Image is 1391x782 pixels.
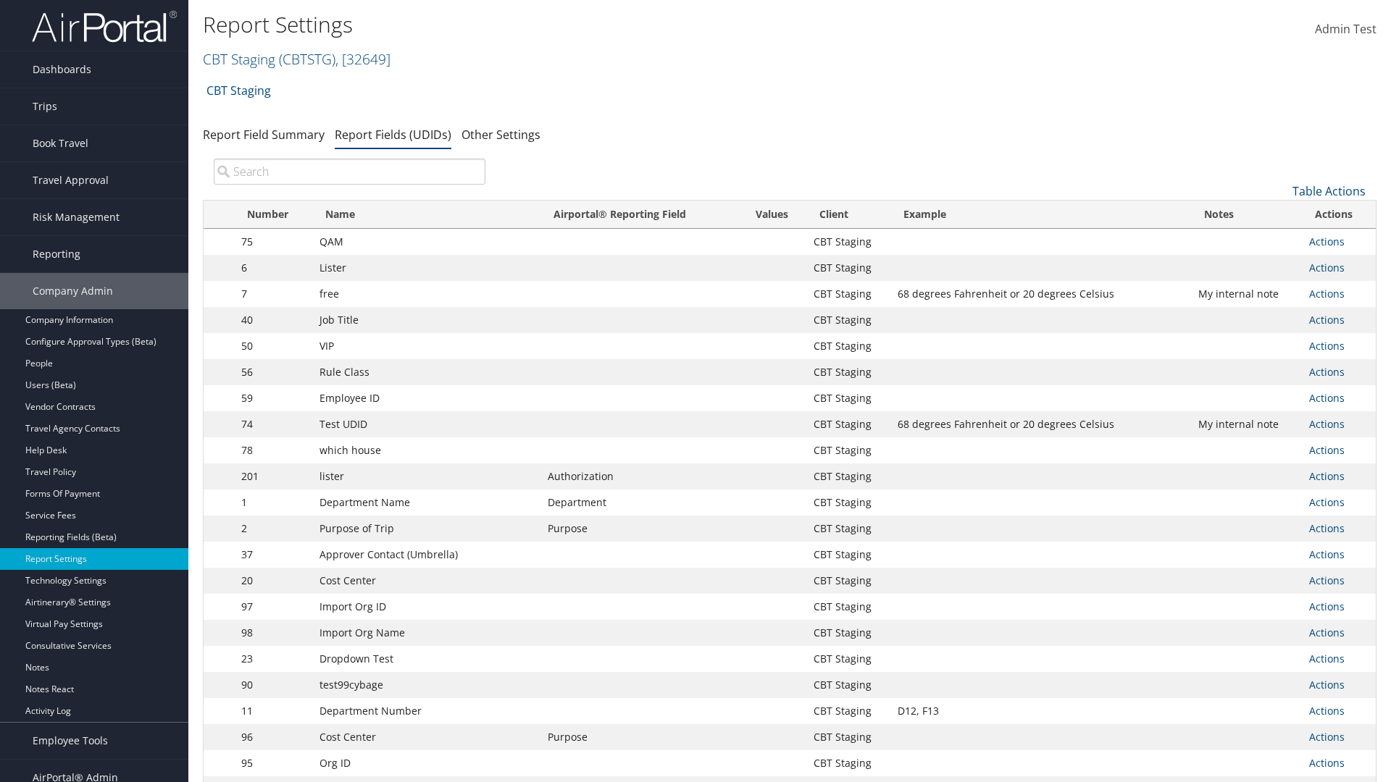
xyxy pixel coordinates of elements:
[214,159,485,185] input: Search
[1309,443,1345,457] a: Actions
[806,516,890,542] td: CBT Staging
[32,9,177,43] img: airportal-logo.png
[1309,261,1345,274] a: Actions
[806,229,890,255] td: CBT Staging
[312,229,540,255] td: QAM
[312,385,540,411] td: Employee ID
[1309,235,1345,248] a: Actions
[540,463,738,489] td: Authorization
[234,698,312,724] td: 11
[540,201,738,229] th: Airportal&reg; Reporting Field
[312,516,540,542] td: Purpose of Trip
[312,672,540,698] td: test99cybage
[1309,469,1345,483] a: Actions
[234,333,312,359] td: 50
[890,281,1191,307] td: 68 degrees Fahrenheit or 20 degrees Celsius
[806,333,890,359] td: CBT Staging
[540,516,738,542] td: Purpose
[234,542,312,568] td: 37
[234,307,312,333] td: 40
[234,594,312,620] td: 97
[1309,626,1345,639] a: Actions
[1309,339,1345,353] a: Actions
[1309,547,1345,561] a: Actions
[1309,678,1345,691] a: Actions
[806,281,890,307] td: CBT Staging
[540,489,738,516] td: Department
[806,672,890,698] td: CBT Staging
[1309,573,1345,587] a: Actions
[806,646,890,672] td: CBT Staging
[203,127,325,143] a: Report Field Summary
[806,724,890,750] td: CBT Staging
[33,236,80,272] span: Reporting
[1309,287,1345,300] a: Actions
[33,125,88,161] span: Book Travel
[312,542,540,568] td: Approver Contact (Umbrella)
[203,9,985,40] h1: Report Settings
[806,437,890,463] td: CBT Staging
[1309,521,1345,535] a: Actions
[234,620,312,646] td: 98
[206,76,271,105] a: CBT Staging
[234,255,312,281] td: 6
[806,620,890,646] td: CBT Staging
[806,463,890,489] td: CBT Staging
[312,359,540,385] td: Rule Class
[234,359,312,385] td: 56
[890,698,1191,724] td: D12, F13
[312,411,540,437] td: Test UDID
[312,750,540,776] td: Org ID
[806,201,890,229] th: Client
[312,646,540,672] td: Dropdown Test
[234,646,312,672] td: 23
[312,620,540,646] td: Import Org Name
[1309,417,1345,431] a: Actions
[1309,391,1345,405] a: Actions
[312,724,540,750] td: Cost Center
[890,201,1191,229] th: Example
[234,281,312,307] td: 7
[806,385,890,411] td: CBT Staging
[1309,730,1345,744] a: Actions
[312,333,540,359] td: VIP
[312,201,540,229] th: Name
[33,723,108,759] span: Employee Tools
[234,672,312,698] td: 90
[335,49,390,69] span: , [ 32649 ]
[234,724,312,750] td: 96
[461,127,540,143] a: Other Settings
[234,568,312,594] td: 20
[312,281,540,307] td: free
[1292,183,1366,199] a: Table Actions
[1191,201,1301,229] th: Notes
[234,201,312,229] th: Number
[1309,600,1345,613] a: Actions
[1302,201,1376,229] th: Actions
[312,698,540,724] td: Department Number
[312,307,540,333] td: Job Title
[33,88,57,125] span: Trips
[806,411,890,437] td: CBT Staging
[1309,313,1345,327] a: Actions
[312,594,540,620] td: Import Org ID
[312,255,540,281] td: Lister
[234,489,312,516] td: 1
[1309,704,1345,718] a: Actions
[33,199,120,235] span: Risk Management
[234,516,312,542] td: 2
[335,127,451,143] a: Report Fields (UDIDs)
[806,489,890,516] td: CBT Staging
[33,162,109,198] span: Travel Approval
[1309,652,1345,665] a: Actions
[204,201,234,229] th: : activate to sort column descending
[1309,495,1345,509] a: Actions
[806,750,890,776] td: CBT Staging
[806,359,890,385] td: CBT Staging
[1309,756,1345,770] a: Actions
[312,437,540,463] td: which house
[203,49,390,69] a: CBT Staging
[806,542,890,568] td: CBT Staging
[890,411,1191,437] td: 68 degrees Fahrenheit or 20 degrees Celsius
[312,463,540,489] td: lister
